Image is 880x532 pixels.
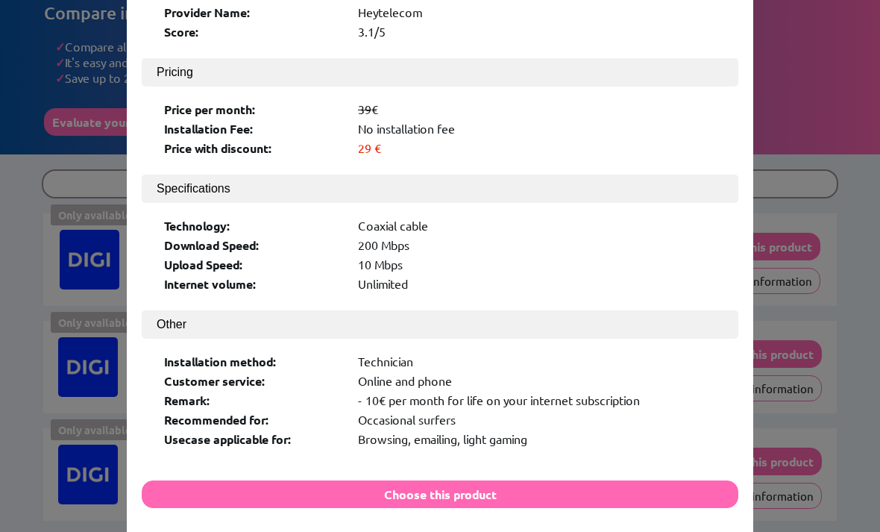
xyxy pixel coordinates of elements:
div: 200 Mbps [358,237,716,253]
div: Customer service: [164,373,343,389]
div: Download Speed: [164,237,343,253]
div: Technology: [164,218,343,234]
div: Unlimited [358,276,716,292]
div: Browsing, emailing, light gaming [358,431,716,447]
button: Choose this product [142,481,738,508]
div: Upload Speed: [164,257,343,272]
div: - 10€ per month for life on your internet subscription [358,392,716,408]
div: Remark: [164,392,343,408]
div: 10 Mbps [358,257,716,272]
div: Recommended for: [164,412,343,428]
div: 3.1/5 [358,24,716,40]
div: Provider Name: [164,4,343,20]
div: No installation fee [358,121,716,137]
div: Heytelecom [358,4,716,20]
div: € [358,101,716,117]
div: Online and phone [358,373,716,389]
div: Installation Fee: [164,121,343,137]
div: Usecase applicable for: [164,431,343,447]
button: Other [142,310,738,339]
div: Technician [358,354,716,369]
a: Choose this product [142,486,738,501]
div: 29 € [358,140,716,155]
s: 39 [358,101,371,116]
div: Internet volume: [164,276,343,292]
div: Score: [164,24,343,40]
div: Price per month: [164,101,343,117]
button: Pricing [142,58,738,87]
div: Occasional surfers [358,412,716,428]
div: Installation method: [164,354,343,369]
div: Price with discount: [164,140,343,156]
div: Coaxial cable [358,218,716,234]
button: Specifications [142,175,738,203]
